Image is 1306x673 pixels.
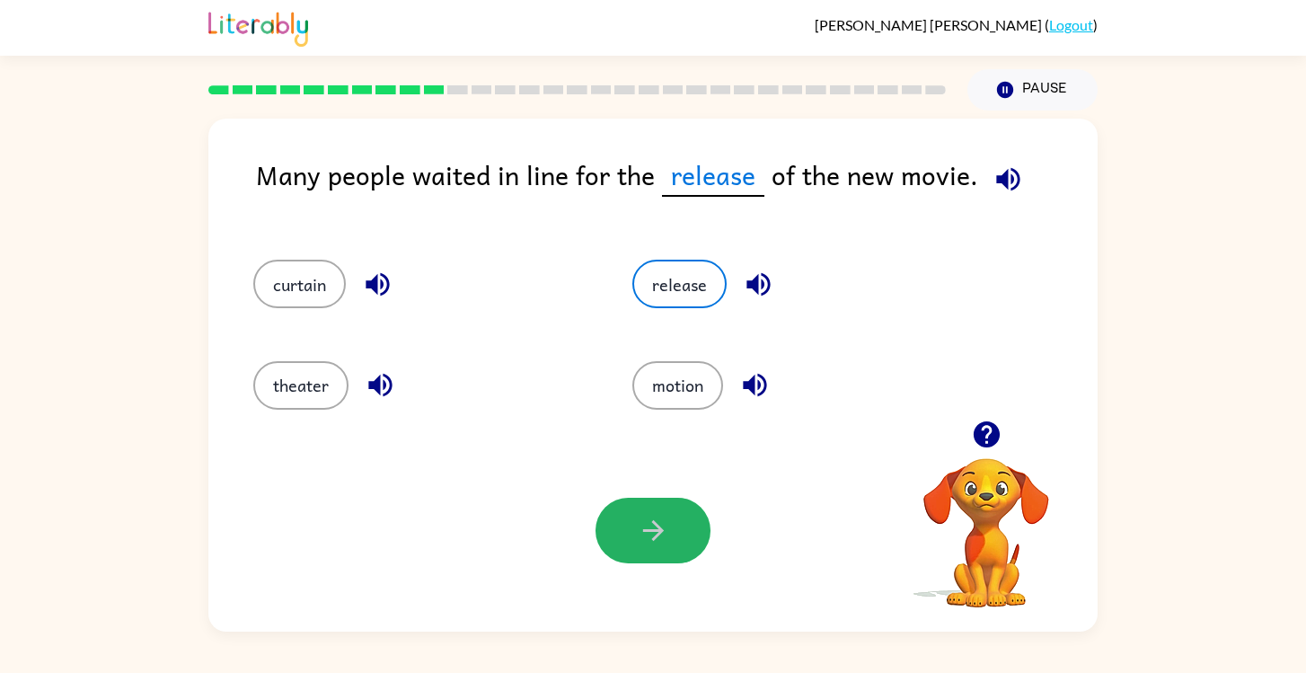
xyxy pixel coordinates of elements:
div: Many people waited in line for the of the new movie. [256,155,1098,224]
a: Logout [1049,16,1093,33]
div: ( ) [815,16,1098,33]
button: curtain [253,260,346,308]
button: motion [632,361,723,410]
img: Literably [208,7,308,47]
video: Your browser must support playing .mp4 files to use Literably. Please try using another browser. [896,430,1076,610]
button: release [632,260,727,308]
span: [PERSON_NAME] [PERSON_NAME] [815,16,1045,33]
button: Pause [967,69,1098,111]
span: release [662,155,764,197]
button: theater [253,361,349,410]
